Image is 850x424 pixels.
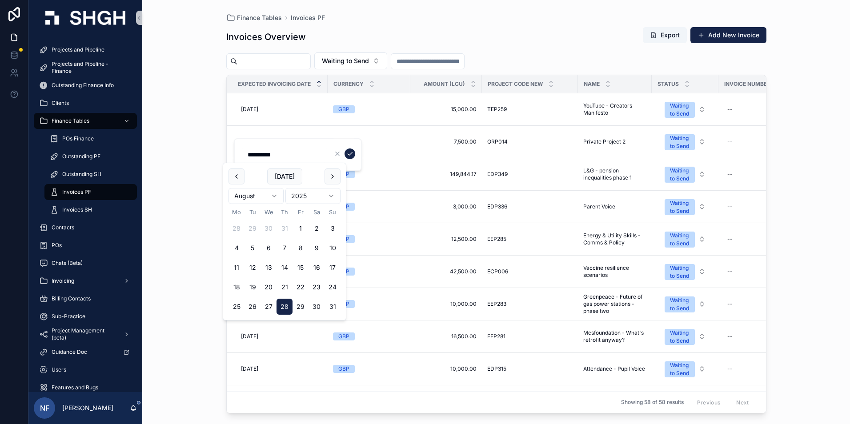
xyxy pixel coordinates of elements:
[322,56,369,65] span: Waiting to Send
[52,100,69,107] span: Clients
[727,106,733,113] div: --
[416,300,477,308] a: 10,000.00
[333,300,405,308] a: GBP
[52,60,128,75] span: Projects and Pipeline - Finance
[226,31,306,43] h1: Invoices Overview
[325,299,341,315] button: Sunday, 31 August 2025
[487,365,506,372] span: EDP315
[229,299,245,315] button: Monday, 25 August 2025
[416,268,477,275] span: 42,500.00
[293,220,309,236] button: Friday, 1 August 2025
[261,260,277,276] button: Wednesday, 13 August 2025
[333,365,405,373] a: GBP
[583,264,646,279] a: Vaccine resilience scenarios
[416,365,477,372] a: 10,000.00
[229,208,245,217] th: Monday
[724,167,782,181] a: --
[238,80,311,88] span: Expected Invoicing Date
[724,264,782,279] a: --
[727,300,733,308] div: --
[34,77,137,93] a: Outstanding Finance Info
[338,332,349,340] div: GBP
[52,295,91,302] span: Billing Contacts
[583,203,646,210] a: Parent Voice
[237,102,322,116] a: [DATE]
[309,240,325,256] button: Saturday, 9 August 2025
[293,240,309,256] button: Friday, 8 August 2025
[333,235,405,243] a: GBP
[487,333,573,340] a: EEP281
[325,240,341,256] button: Sunday, 10 August 2025
[658,130,713,154] button: Select Button
[727,203,733,210] div: --
[690,27,766,43] button: Add New Invoice
[34,362,137,378] a: Users
[52,46,104,53] span: Projects and Pipeline
[34,113,137,129] a: Finance Tables
[487,236,573,243] a: EEP285
[724,80,770,88] span: Invoice Number
[488,80,543,88] span: Project Code New
[52,366,66,373] span: Users
[44,202,137,218] a: Invoices SH
[416,138,477,145] a: 7,500.00
[670,167,690,183] div: Waiting to Send
[670,264,690,280] div: Waiting to Send
[267,168,302,184] button: [DATE]
[277,279,293,295] button: Thursday, 21 August 2025
[325,279,341,295] button: Sunday, 24 August 2025
[309,260,325,276] button: Saturday, 16 August 2025
[583,102,646,116] a: YouTube - Creators Manifesto
[657,227,713,252] a: Select Button
[333,105,405,113] a: GBP
[261,220,277,236] button: Wednesday, 30 July 2025
[62,153,100,160] span: Outstanding PF
[657,259,713,284] a: Select Button
[487,268,573,275] a: ECP006
[309,279,325,295] button: Saturday, 23 August 2025
[293,208,309,217] th: Friday
[487,138,573,145] a: ORP014
[727,138,733,145] div: --
[657,129,713,154] a: Select Button
[487,106,507,113] span: TEP259
[229,220,245,236] button: Monday, 28 July 2025
[52,242,62,249] span: POs
[34,95,137,111] a: Clients
[293,260,309,276] button: Friday, 15 August 2025
[34,308,137,324] a: Sub-Practice
[293,279,309,295] button: Friday, 22 August 2025
[670,361,690,377] div: Waiting to Send
[44,148,137,164] a: Outstanding PF
[416,333,477,340] span: 16,500.00
[487,203,573,210] a: EDP336
[657,389,713,414] a: Select Button
[34,220,137,236] a: Contacts
[583,232,646,246] span: Energy & Utility Skills - Comms & Policy
[52,384,98,391] span: Features and Bugs
[44,166,137,182] a: Outstanding SH
[261,279,277,295] button: Wednesday, 20 August 2025
[658,292,713,316] button: Select Button
[62,404,113,412] p: [PERSON_NAME]
[245,279,261,295] button: Tuesday, 19 August 2025
[658,324,713,348] button: Select Button
[727,365,733,372] div: --
[309,220,325,236] button: Saturday, 2 August 2025
[34,255,137,271] a: Chats (Beta)
[62,188,91,196] span: Invoices PF
[277,208,293,217] th: Thursday
[583,203,615,210] span: Parent Voice
[658,260,713,284] button: Select Button
[293,299,309,315] button: Friday, 29 August 2025
[487,106,573,113] a: TEP259
[338,105,349,113] div: GBP
[670,199,690,215] div: Waiting to Send
[583,293,646,315] span: Greenpeace - Future of gas power stations - phase two
[237,13,282,22] span: Finance Tables
[658,227,713,251] button: Select Button
[583,365,645,372] span: Attendance - Pupil Voice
